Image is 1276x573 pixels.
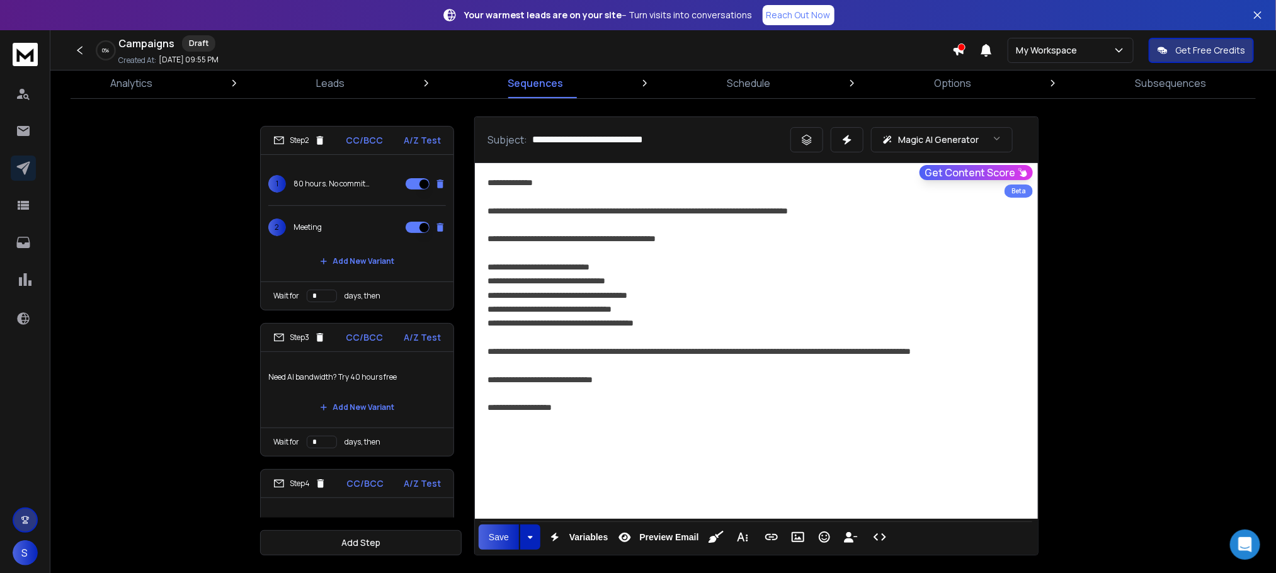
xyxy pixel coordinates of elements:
[110,76,152,91] p: Analytics
[465,9,753,21] p: – Turn visits into conversations
[309,68,352,98] a: Leads
[508,76,564,91] p: Sequences
[268,360,446,395] p: Need AI bandwidth? Try 40 hours free
[268,218,286,236] span: 2
[346,134,384,147] p: CC/BCC
[404,477,441,490] p: A/Z Test
[273,291,299,301] p: Wait for
[1005,184,1033,198] div: Beta
[159,55,219,65] p: [DATE] 09:55 PM
[567,532,611,543] span: Variables
[871,127,1013,152] button: Magic AI Generator
[345,437,380,447] p: days, then
[103,68,160,98] a: Analytics
[1135,76,1206,91] p: Subsequences
[465,9,622,21] strong: Your warmest leads are on your site
[118,36,174,51] h1: Campaigns
[543,525,611,550] button: Variables
[868,525,892,550] button: Code View
[613,525,701,550] button: Preview Email
[920,165,1033,180] button: Get Content Score
[479,525,519,550] button: Save
[501,68,571,98] a: Sequences
[260,530,462,555] button: Add Step
[273,437,299,447] p: Wait for
[839,525,863,550] button: Insert Unsubscribe Link
[766,9,831,21] p: Reach Out Now
[704,525,728,550] button: Clean HTML
[487,132,527,147] p: Subject:
[1127,68,1214,98] a: Subsequences
[727,76,770,91] p: Schedule
[293,222,322,232] p: Meeting
[118,55,156,65] p: Created At:
[1175,44,1245,57] p: Get Free Credits
[786,525,810,550] button: Insert Image (Ctrl+P)
[404,331,441,344] p: A/Z Test
[719,68,778,98] a: Schedule
[273,478,326,489] div: Step 4
[926,68,979,98] a: Options
[310,249,404,274] button: Add New Variant
[346,477,384,490] p: CC/BCC
[763,5,835,25] a: Reach Out Now
[13,540,38,565] button: S
[293,179,374,189] p: 80 hours. No commitment.
[310,395,404,420] button: Add New Variant
[13,43,38,66] img: logo
[731,525,755,550] button: More Text
[103,47,110,54] p: 0 %
[404,134,441,147] p: A/Z Test
[934,76,971,91] p: Options
[637,532,701,543] span: Preview Email
[760,525,783,550] button: Insert Link (Ctrl+K)
[812,525,836,550] button: Emoticons
[1149,38,1254,63] button: Get Free Credits
[346,331,384,344] p: CC/BCC
[898,133,979,146] p: Magic AI Generator
[268,506,446,541] p: Quick win with AI — no risk, no prep
[182,35,215,52] div: Draft
[345,291,380,301] p: days, then
[260,323,454,457] li: Step3CC/BCCA/Z TestNeed AI bandwidth? Try 40 hours freeAdd New VariantWait fordays, then
[273,332,326,343] div: Step 3
[268,175,286,193] span: 1
[316,76,345,91] p: Leads
[273,135,326,146] div: Step 2
[1230,530,1260,560] div: Open Intercom Messenger
[260,126,454,310] li: Step2CC/BCCA/Z Test180 hours. No commitment.2MeetingAdd New VariantWait fordays, then
[1016,44,1082,57] p: My Workspace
